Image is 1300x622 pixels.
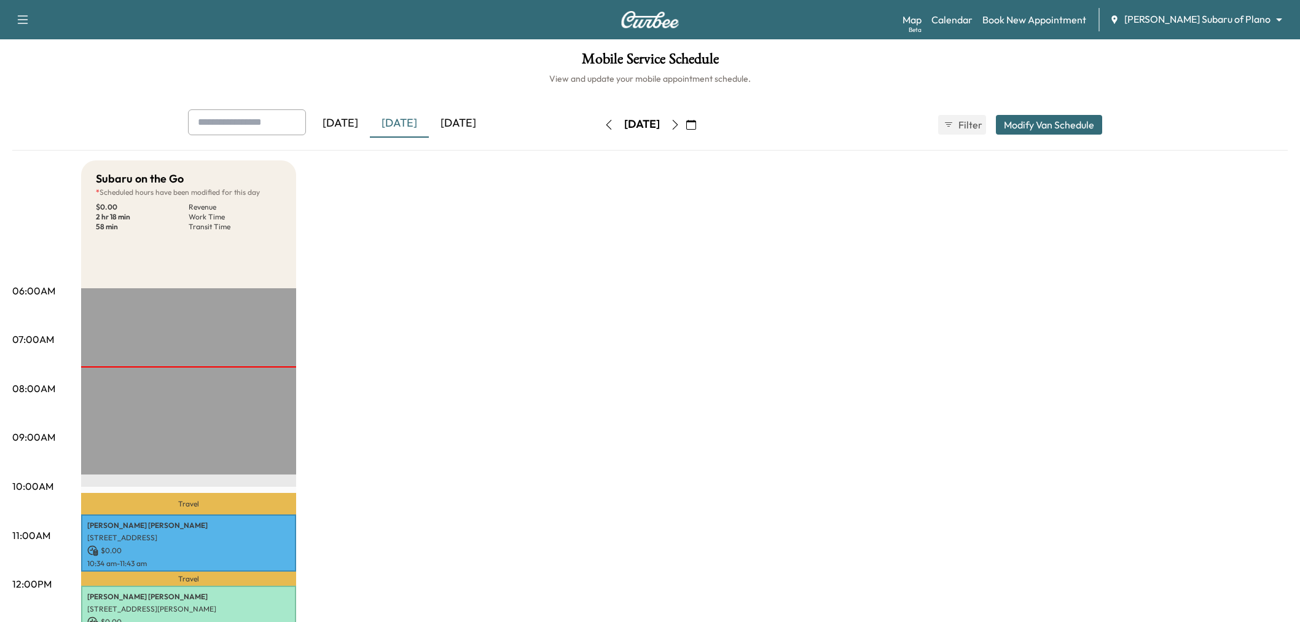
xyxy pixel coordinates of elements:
div: Beta [909,25,922,34]
p: 10:34 am - 11:43 am [87,559,290,569]
p: Travel [81,572,296,586]
p: [STREET_ADDRESS][PERSON_NAME] [87,604,290,614]
p: Revenue [189,202,281,212]
p: 12:00PM [12,577,52,591]
p: Transit Time [189,222,281,232]
div: [DATE] [429,109,488,138]
p: $ 0.00 [87,545,290,556]
button: Filter [938,115,986,135]
a: Book New Appointment [982,12,1086,27]
img: Curbee Logo [621,11,679,28]
p: 07:00AM [12,332,54,347]
p: [PERSON_NAME] [PERSON_NAME] [87,521,290,530]
h1: Mobile Service Schedule [12,52,1288,73]
p: 10:00AM [12,479,53,494]
p: $ 0.00 [96,202,189,212]
p: 06:00AM [12,283,55,298]
h5: Subaru on the Go [96,170,184,187]
div: [DATE] [311,109,370,138]
p: 58 min [96,222,189,232]
div: [DATE] [624,117,660,132]
a: Calendar [931,12,973,27]
p: Work Time [189,212,281,222]
p: 2 hr 18 min [96,212,189,222]
p: 09:00AM [12,430,55,444]
a: MapBeta [903,12,922,27]
p: [STREET_ADDRESS] [87,533,290,543]
h6: View and update your mobile appointment schedule. [12,73,1288,85]
div: [DATE] [370,109,429,138]
button: Modify Van Schedule [996,115,1102,135]
span: [PERSON_NAME] Subaru of Plano [1124,12,1271,26]
p: 08:00AM [12,381,55,396]
p: Travel [81,493,296,514]
p: Scheduled hours have been modified for this day [96,187,281,197]
p: [PERSON_NAME] [PERSON_NAME] [87,592,290,602]
p: 11:00AM [12,528,50,543]
span: Filter [958,117,981,132]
